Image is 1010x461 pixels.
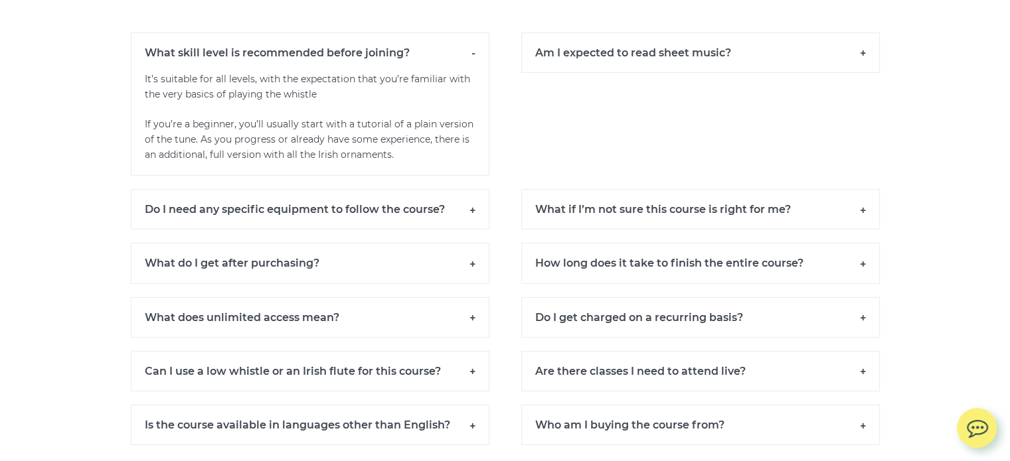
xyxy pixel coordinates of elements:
[131,405,489,445] h6: Is the course available in languages other than English?
[131,297,489,338] h6: What does unlimited access mean?
[521,351,880,391] h6: Are there classes I need to attend live?
[131,33,489,72] h6: What skill level is recommended before joining?
[957,408,997,442] img: chat.svg
[131,72,489,176] p: It’s suitable for all levels, with the expectation that you’re familiar with the very basics of p...
[521,243,880,283] h6: How long does it take to finish the entire course?
[521,297,880,338] h6: Do I get charged on a recurring basis?
[521,33,880,73] h6: Am I expected to read sheet music?
[521,405,880,445] h6: Who am I buying the course from?
[521,189,880,230] h6: What if I’m not sure this course is right for me?
[131,351,489,391] h6: Can I use a low whistle or an Irish flute for this course?
[131,243,489,283] h6: What do I get after purchasing?
[131,189,489,230] h6: Do I need any specific equipment to follow the course?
